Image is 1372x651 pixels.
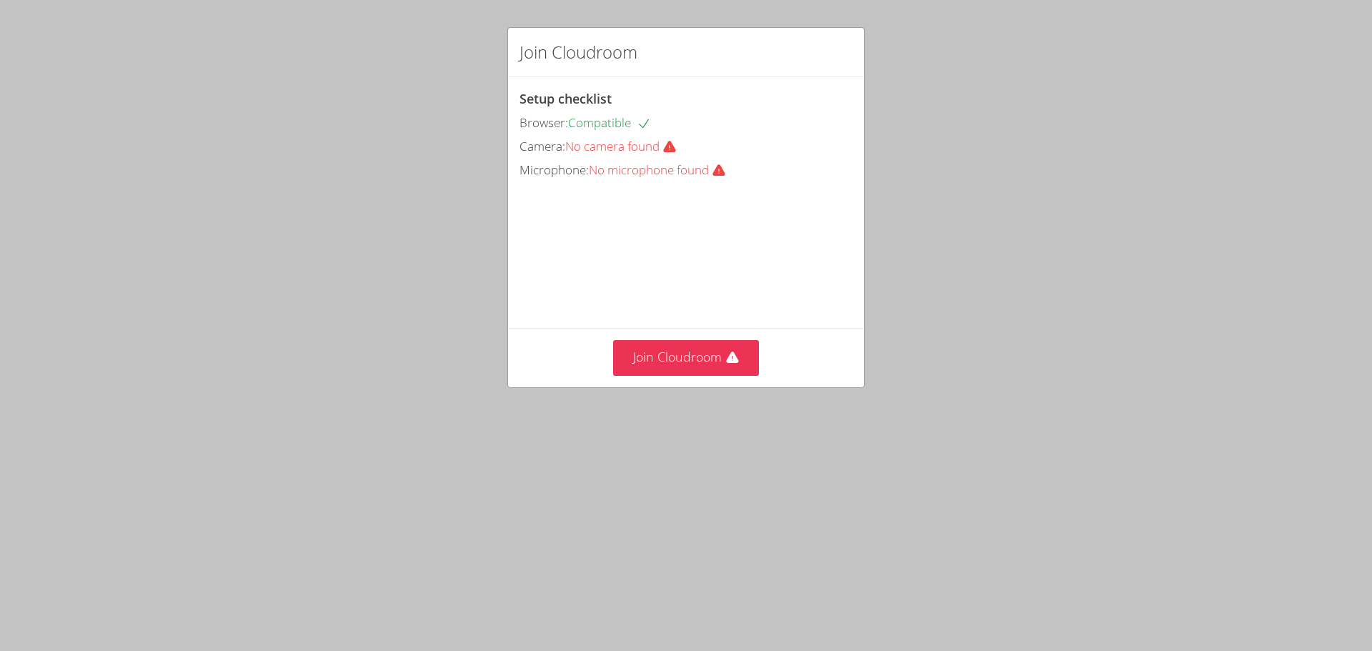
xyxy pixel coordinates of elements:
[613,340,760,375] button: Join Cloudroom
[565,138,688,154] span: No camera found
[520,161,589,178] span: Microphone:
[520,114,568,131] span: Browser:
[589,161,737,178] span: No microphone found
[520,90,612,107] span: Setup checklist
[520,138,565,154] span: Camera:
[520,39,637,65] h2: Join Cloudroom
[568,114,651,131] span: Compatible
